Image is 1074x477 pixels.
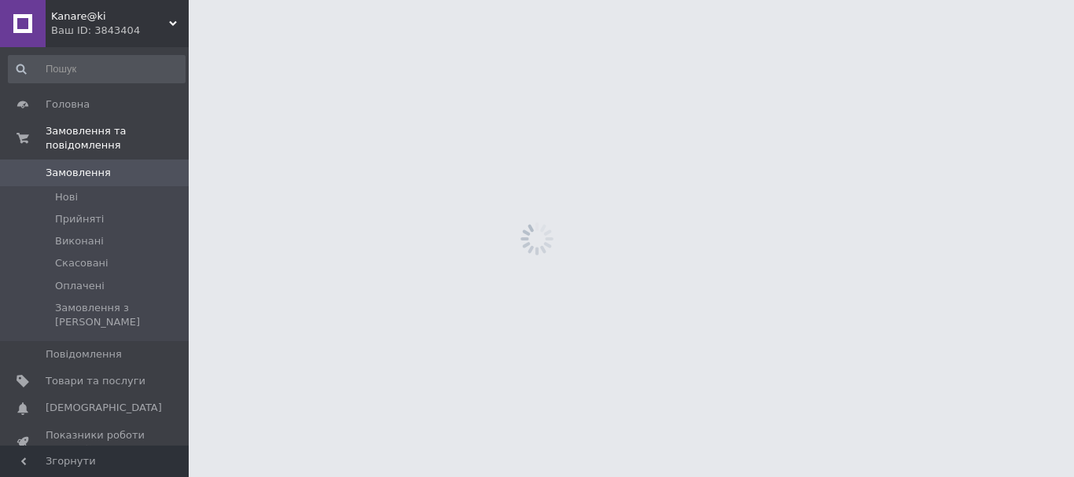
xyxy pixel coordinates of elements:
span: Товари та послуги [46,374,145,388]
span: Головна [46,97,90,112]
span: Повідомлення [46,347,122,361]
span: Прийняті [55,212,104,226]
input: Пошук [8,55,186,83]
span: Нові [55,190,78,204]
span: Замовлення та повідомлення [46,124,189,152]
span: Оплачені [55,279,105,293]
span: Скасовані [55,256,109,270]
div: Ваш ID: 3843404 [51,24,189,38]
span: Kanare@ki [51,9,169,24]
span: Показники роботи компанії [46,428,145,457]
span: Замовлення [46,166,111,180]
span: Виконані [55,234,104,248]
span: [DEMOGRAPHIC_DATA] [46,401,162,415]
span: Замовлення з [PERSON_NAME] [55,301,184,329]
